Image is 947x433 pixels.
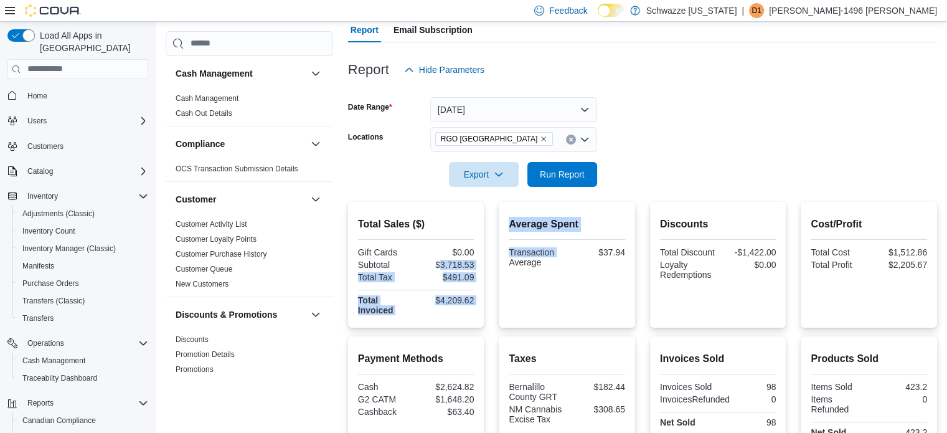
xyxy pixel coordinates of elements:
[811,260,866,270] div: Total Profit
[358,217,474,232] h2: Total Sales ($)
[418,247,474,257] div: $0.00
[12,412,153,429] button: Canadian Compliance
[811,217,927,232] h2: Cost/Profit
[12,369,153,387] button: Traceabilty Dashboard
[17,241,121,256] a: Inventory Manager (Classic)
[811,351,927,366] h2: Products Sold
[540,168,585,181] span: Run Report
[308,192,323,207] button: Customer
[358,295,393,315] strong: Total Invoiced
[418,407,474,417] div: $63.40
[17,413,148,428] span: Canadian Compliance
[22,226,75,236] span: Inventory Count
[393,17,473,42] span: Email Subscription
[22,261,54,271] span: Manifests
[527,162,597,187] button: Run Report
[358,247,413,257] div: Gift Cards
[12,275,153,292] button: Purchase Orders
[598,4,624,17] input: Dark Mode
[176,250,267,259] a: Customer Purchase History
[509,351,625,366] h2: Taxes
[720,382,776,392] div: 98
[2,112,153,130] button: Users
[176,164,298,174] span: OCS Transaction Submission Details
[176,164,298,173] a: OCS Transaction Submission Details
[418,382,474,392] div: $2,624.82
[660,382,715,392] div: Invoices Sold
[22,164,148,179] span: Catalog
[17,293,148,308] span: Transfers (Classic)
[570,404,625,414] div: $308.65
[540,135,547,143] button: Remove RGO 6 Northeast Heights from selection in this group
[12,257,153,275] button: Manifests
[22,278,79,288] span: Purchase Orders
[358,382,413,392] div: Cash
[17,353,148,368] span: Cash Management
[176,109,232,118] a: Cash Out Details
[27,91,47,101] span: Home
[358,260,413,270] div: Subtotal
[660,247,715,257] div: Total Discount
[348,62,389,77] h3: Report
[22,336,69,351] button: Operations
[17,259,59,274] a: Manifests
[166,217,333,297] div: Customer
[17,311,148,326] span: Transfers
[22,396,148,411] span: Reports
[176,234,257,244] span: Customer Loyalty Points
[12,205,153,222] button: Adjustments (Classic)
[22,209,95,219] span: Adjustments (Classic)
[742,3,744,18] p: |
[176,67,253,80] h3: Cash Management
[17,206,148,221] span: Adjustments (Classic)
[419,64,484,76] span: Hide Parameters
[176,93,238,103] span: Cash Management
[358,394,413,404] div: G2 CATM
[570,382,625,392] div: $182.44
[751,3,761,18] span: D1
[166,161,333,181] div: Compliance
[22,313,54,323] span: Transfers
[720,247,776,257] div: -$1,422.00
[660,260,715,280] div: Loyalty Redemptions
[509,404,564,424] div: NM Cannabis Excise Tax
[418,295,474,305] div: $4,209.62
[27,398,54,408] span: Reports
[22,88,148,103] span: Home
[17,353,90,368] a: Cash Management
[441,133,537,145] span: RGO [GEOGRAPHIC_DATA]
[570,247,625,257] div: $37.94
[176,219,247,229] span: Customer Activity List
[17,293,90,308] a: Transfers (Classic)
[22,244,116,254] span: Inventory Manager (Classic)
[12,240,153,257] button: Inventory Manager (Classic)
[449,162,519,187] button: Export
[418,272,474,282] div: $491.09
[176,94,238,103] a: Cash Management
[2,137,153,155] button: Customers
[176,265,232,274] a: Customer Queue
[22,139,68,154] a: Customers
[12,292,153,310] button: Transfers (Classic)
[872,394,927,404] div: 0
[22,416,96,426] span: Canadian Compliance
[176,335,209,345] span: Discounts
[735,394,776,404] div: 0
[17,241,148,256] span: Inventory Manager (Classic)
[176,308,306,321] button: Discounts & Promotions
[17,276,84,291] a: Purchase Orders
[176,249,267,259] span: Customer Purchase History
[22,138,148,154] span: Customers
[27,338,64,348] span: Operations
[308,66,323,81] button: Cash Management
[720,260,776,270] div: $0.00
[549,4,587,17] span: Feedback
[872,260,927,270] div: $2,205.67
[176,350,235,359] a: Promotion Details
[2,394,153,412] button: Reports
[176,193,306,206] button: Customer
[166,91,333,126] div: Cash Management
[17,371,148,386] span: Traceabilty Dashboard
[176,264,232,274] span: Customer Queue
[430,97,597,122] button: [DATE]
